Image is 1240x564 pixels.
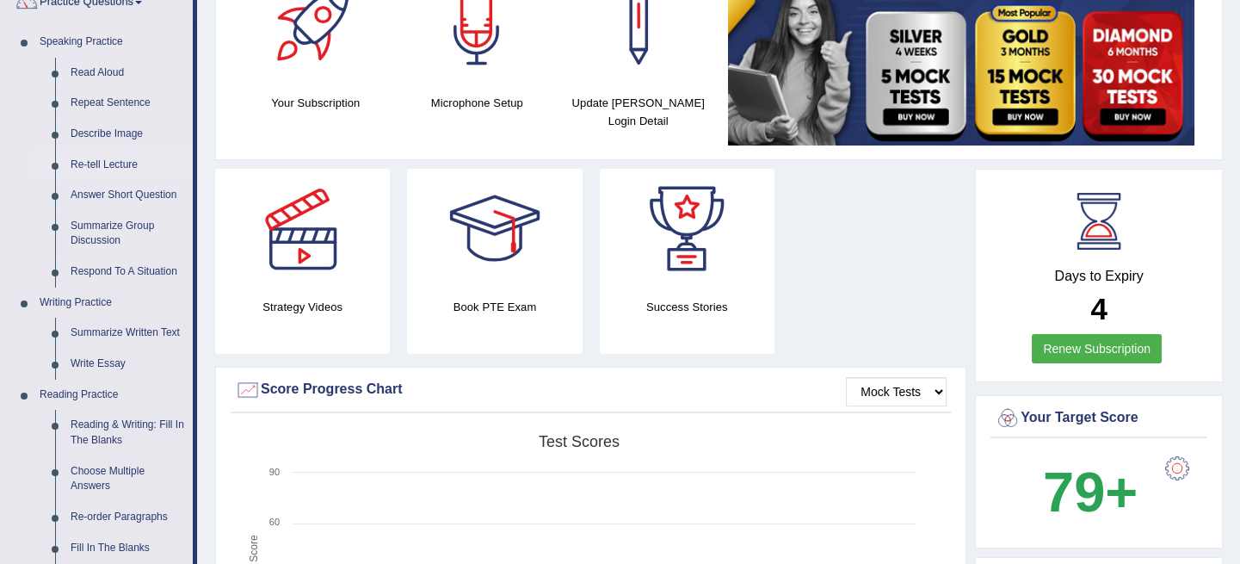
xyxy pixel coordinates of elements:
[244,94,388,112] h4: Your Subscription
[63,58,193,89] a: Read Aloud
[63,257,193,288] a: Respond To A Situation
[235,377,947,403] div: Score Progress Chart
[63,318,193,349] a: Summarize Written Text
[63,119,193,150] a: Describe Image
[63,180,193,211] a: Answer Short Question
[1090,292,1107,325] b: 4
[63,150,193,181] a: Re-tell Lecture
[63,456,193,502] a: Choose Multiple Answers
[995,406,1203,431] div: Your Target Score
[248,535,260,562] tspan: Score
[63,88,193,119] a: Repeat Sentence
[63,533,193,564] a: Fill In The Blanks
[63,410,193,456] a: Reading & Writing: Fill In The Blanks
[32,380,193,411] a: Reading Practice
[1032,334,1162,363] a: Renew Subscription
[1043,461,1138,524] b: 79+
[63,349,193,380] a: Write Essay
[407,298,582,316] h4: Book PTE Exam
[63,502,193,533] a: Re-order Paragraphs
[269,467,280,477] text: 90
[600,298,774,316] h4: Success Stories
[215,298,390,316] h4: Strategy Videos
[995,269,1203,284] h4: Days to Expiry
[32,27,193,58] a: Speaking Practice
[63,211,193,257] a: Summarize Group Discussion
[405,94,550,112] h4: Microphone Setup
[269,517,280,527] text: 60
[539,433,620,450] tspan: Test scores
[566,94,711,130] h4: Update [PERSON_NAME] Login Detail
[32,288,193,319] a: Writing Practice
